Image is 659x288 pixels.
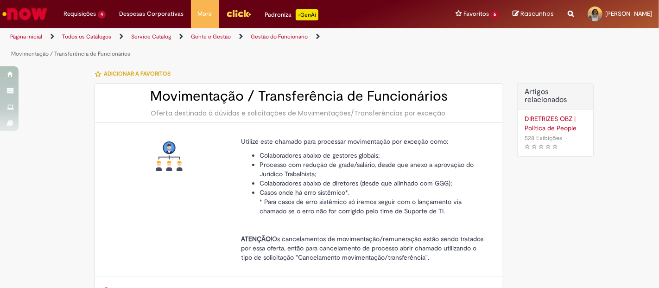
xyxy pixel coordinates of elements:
span: 528 Exibições [525,134,562,142]
span: Os cancelamentos de movimentação/remuneração estão sendo tratados por essa oferta, então para can... [241,235,483,262]
strong: ATENÇÃO! [241,235,272,243]
span: Despesas Corporativas [120,9,184,19]
h2: Movimentação / Transferência de Funcionários [104,89,494,104]
a: Movimentação / Transferência de Funcionários [11,50,130,58]
span: 4 [98,11,106,19]
img: click_logo_yellow_360x200.png [226,6,251,20]
span: * Para casos de erro sistêmico só iremos seguir com o lançamento via chamado se o erro não for co... [260,198,462,215]
a: Service Catalog [131,33,171,40]
span: Processo com redução de grade/salário, desde que anexo a aprovação do Jurídico Trabalhista; [260,160,474,178]
a: Todos os Catálogos [62,33,111,40]
span: • [564,132,570,144]
a: Página inicial [10,33,42,40]
ul: Trilhas de página [7,28,432,63]
button: Adicionar a Favoritos [95,64,176,83]
span: Adicionar a Favoritos [104,70,171,77]
span: Rascunhos [520,9,554,18]
a: Rascunhos [513,10,554,19]
span: More [198,9,212,19]
a: DIRETRIZES OBZ | Política de People [525,114,586,133]
span: Colaboradores abaixo de diretores (desde que alinhado com GGG); [260,179,452,187]
span: Casos onde há erro sistêmico*. [260,188,349,197]
span: [PERSON_NAME] [605,10,652,18]
span: Requisições [63,9,96,19]
img: Movimentação / Transferência de Funcionários [154,141,184,171]
div: Padroniza [265,9,318,20]
img: ServiceNow [1,5,49,23]
span: Colaboradores abaixo de gestores globais; [260,151,380,160]
span: 6 [491,11,499,19]
div: Oferta destinada à dúvidas e solicitações de Movimentações/Transferências por exceção. [104,109,494,118]
h3: Artigos relacionados [525,88,586,104]
span: Utilize este chamado para processar movimentação por exceção como: [241,137,448,146]
p: +GenAi [296,9,318,20]
span: Favoritos [463,9,489,19]
a: Gestão do Funcionário [251,33,308,40]
a: Gente e Gestão [191,33,231,40]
